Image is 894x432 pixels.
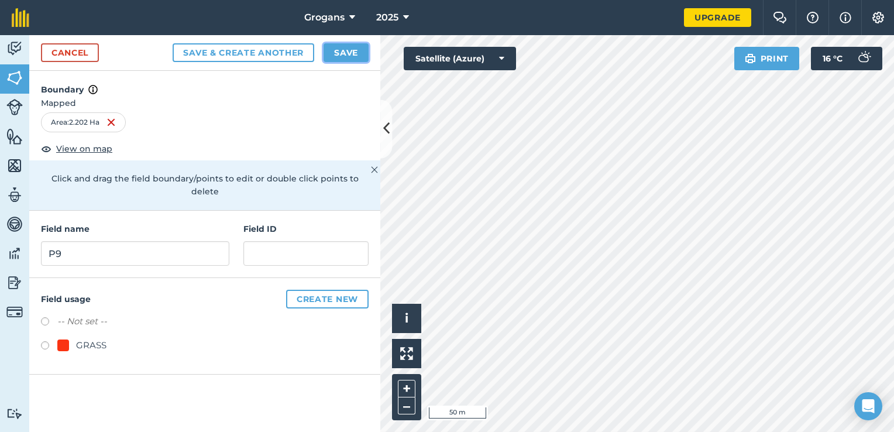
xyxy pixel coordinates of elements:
[745,52,756,66] img: svg+xml;base64,PHN2ZyB4bWxucz0iaHR0cDovL3d3dy53My5vcmcvMjAwMC9zdmciIHdpZHRoPSIxOSIgaGVpZ2h0PSIyNC...
[6,245,23,262] img: svg+xml;base64,PD94bWwgdmVyc2lvbj0iMS4wIiBlbmNvZGluZz0idXRmLTgiPz4KPCEtLSBHZW5lcmF0b3I6IEFkb2JlIE...
[41,222,229,235] h4: Field name
[400,347,413,360] img: Four arrows, one pointing top left, one top right, one bottom right and the last bottom left
[6,69,23,87] img: svg+xml;base64,PHN2ZyB4bWxucz0iaHR0cDovL3d3dy53My5vcmcvMjAwMC9zdmciIHdpZHRoPSI1NiIgaGVpZ2h0PSI2MC...
[88,83,98,97] img: svg+xml;base64,PHN2ZyB4bWxucz0iaHR0cDovL3d3dy53My5vcmcvMjAwMC9zdmciIHdpZHRoPSIxNyIgaGVpZ2h0PSIxNy...
[6,128,23,145] img: svg+xml;base64,PHN2ZyB4bWxucz0iaHR0cDovL3d3dy53My5vcmcvMjAwMC9zdmciIHdpZHRoPSI1NiIgaGVpZ2h0PSI2MC...
[398,397,415,414] button: –
[56,142,112,155] span: View on map
[405,311,408,325] span: i
[41,290,369,308] h4: Field usage
[41,112,126,132] div: Area : 2.202 Ha
[811,47,882,70] button: 16 °C
[12,8,29,27] img: fieldmargin Logo
[106,115,116,129] img: svg+xml;base64,PHN2ZyB4bWxucz0iaHR0cDovL3d3dy53My5vcmcvMjAwMC9zdmciIHdpZHRoPSIxNiIgaGVpZ2h0PSIyNC...
[57,314,107,328] label: -- Not set --
[41,142,112,156] button: View on map
[6,40,23,57] img: svg+xml;base64,PD94bWwgdmVyc2lvbj0iMS4wIiBlbmNvZGluZz0idXRmLTgiPz4KPCEtLSBHZW5lcmF0b3I6IEFkb2JlIE...
[304,11,345,25] span: Grogans
[684,8,751,27] a: Upgrade
[6,274,23,292] img: svg+xml;base64,PD94bWwgdmVyc2lvbj0iMS4wIiBlbmNvZGluZz0idXRmLTgiPz4KPCEtLSBHZW5lcmF0b3I6IEFkb2JlIE...
[371,163,378,177] img: svg+xml;base64,PHN2ZyB4bWxucz0iaHR0cDovL3d3dy53My5vcmcvMjAwMC9zdmciIHdpZHRoPSIyMiIgaGVpZ2h0PSIzMC...
[398,380,415,397] button: +
[29,71,380,97] h4: Boundary
[773,12,787,23] img: Two speech bubbles overlapping with the left bubble in the forefront
[840,11,851,25] img: svg+xml;base64,PHN2ZyB4bWxucz0iaHR0cDovL3d3dy53My5vcmcvMjAwMC9zdmciIHdpZHRoPSIxNyIgaGVpZ2h0PSIxNy...
[854,392,882,420] div: Open Intercom Messenger
[286,290,369,308] button: Create new
[6,215,23,233] img: svg+xml;base64,PD94bWwgdmVyc2lvbj0iMS4wIiBlbmNvZGluZz0idXRmLTgiPz4KPCEtLSBHZW5lcmF0b3I6IEFkb2JlIE...
[41,142,51,156] img: svg+xml;base64,PHN2ZyB4bWxucz0iaHR0cDovL3d3dy53My5vcmcvMjAwMC9zdmciIHdpZHRoPSIxOCIgaGVpZ2h0PSIyNC...
[173,43,314,62] button: Save & Create Another
[6,304,23,320] img: svg+xml;base64,PD94bWwgdmVyc2lvbj0iMS4wIiBlbmNvZGluZz0idXRmLTgiPz4KPCEtLSBHZW5lcmF0b3I6IEFkb2JlIE...
[734,47,800,70] button: Print
[376,11,398,25] span: 2025
[6,186,23,204] img: svg+xml;base64,PD94bWwgdmVyc2lvbj0iMS4wIiBlbmNvZGluZz0idXRmLTgiPz4KPCEtLSBHZW5lcmF0b3I6IEFkb2JlIE...
[871,12,885,23] img: A cog icon
[76,338,106,352] div: GRASS
[823,47,843,70] span: 16 ° C
[392,304,421,333] button: i
[243,222,369,235] h4: Field ID
[6,157,23,174] img: svg+xml;base64,PHN2ZyB4bWxucz0iaHR0cDovL3d3dy53My5vcmcvMjAwMC9zdmciIHdpZHRoPSI1NiIgaGVpZ2h0PSI2MC...
[852,47,875,70] img: svg+xml;base64,PD94bWwgdmVyc2lvbj0iMS4wIiBlbmNvZGluZz0idXRmLTgiPz4KPCEtLSBHZW5lcmF0b3I6IEFkb2JlIE...
[41,172,369,198] p: Click and drag the field boundary/points to edit or double click points to delete
[6,99,23,115] img: svg+xml;base64,PD94bWwgdmVyc2lvbj0iMS4wIiBlbmNvZGluZz0idXRmLTgiPz4KPCEtLSBHZW5lcmF0b3I6IEFkb2JlIE...
[806,12,820,23] img: A question mark icon
[29,97,380,109] span: Mapped
[6,408,23,419] img: svg+xml;base64,PD94bWwgdmVyc2lvbj0iMS4wIiBlbmNvZGluZz0idXRmLTgiPz4KPCEtLSBHZW5lcmF0b3I6IEFkb2JlIE...
[324,43,369,62] button: Save
[41,43,99,62] a: Cancel
[404,47,516,70] button: Satellite (Azure)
